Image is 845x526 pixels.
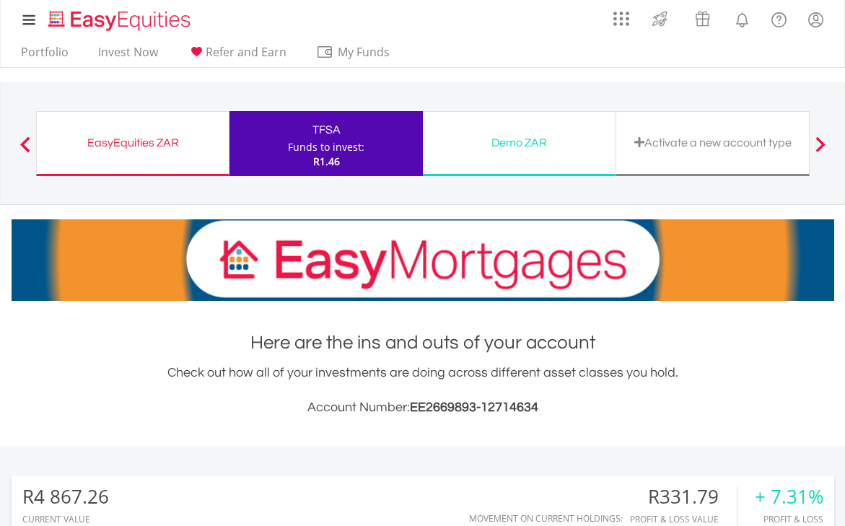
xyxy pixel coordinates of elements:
a: Home page [43,4,196,32]
img: EasyMortage Promotion Banner [12,219,834,301]
h3: Account Number: [12,398,834,418]
h1: Here are the ins and outs of your account [12,330,834,356]
div: Profit & Loss Value [630,514,737,524]
div: R4 867.26 [22,486,109,507]
span: EE2669893-12714634 [410,400,538,414]
a: Invest Now [92,45,164,67]
img: vouchers-v2.svg [691,7,714,30]
a: Portfolio [15,45,74,67]
img: grid-menu-icon.svg [613,11,629,27]
div: CURRENT VALUE [22,514,109,524]
img: EasyEquities_Logo.png [45,9,196,32]
div: Funds to invest: [288,140,364,154]
div: Movement on Current Holdings: [469,514,623,523]
a: Notifications [724,4,761,32]
div: Demo ZAR [432,133,607,153]
a: Refer and Earn [182,45,292,67]
span: My Funds [316,43,411,61]
a: FAQ's and Support [761,4,797,32]
div: EasyEquities ZAR [45,133,220,153]
div: Check out how all of your investments are doing across different asset classes you hold. [12,363,834,418]
a: My Profile [797,4,834,35]
span: Refer and Earn [206,44,286,60]
div: R331.79 [630,486,737,507]
div: Activate a new account type [625,133,800,153]
span: R1.46 [313,154,340,168]
a: Vouchers [681,4,724,30]
div: Profit & Loss [755,514,823,524]
a: AppsGrid [604,4,639,27]
img: thrive-v2.svg [648,7,672,30]
div: TFSA [238,120,414,140]
div: + 7.31% [755,486,823,507]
